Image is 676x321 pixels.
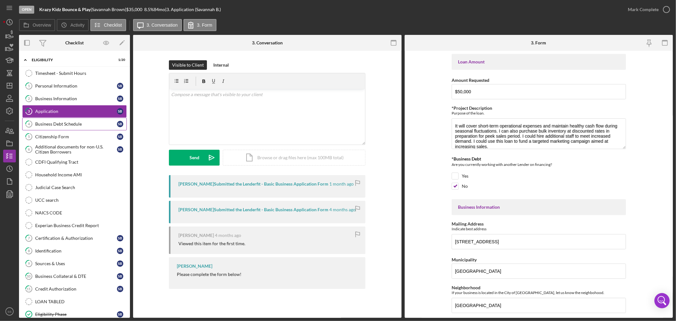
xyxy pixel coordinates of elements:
[452,161,626,169] div: Are you currently working with another Lender on financing?
[22,206,127,219] a: NAICS CODE
[22,232,127,245] a: 7Certification & AuthorizationSB
[28,261,30,265] tspan: 9
[22,257,127,270] a: 9Sources & UsesSB
[117,134,123,140] div: S B
[452,111,626,115] div: Purpose of the loan.
[22,181,127,194] a: Judicial Case Search
[117,260,123,267] div: S B
[35,96,117,101] div: Business Information
[35,134,117,139] div: Citizenship Form
[452,226,626,231] div: Indicate best address
[39,7,91,12] b: Krazy Kidz Bounce & Play
[458,205,620,210] div: Business Information
[154,7,165,12] div: 84 mo
[28,109,30,113] tspan: 3
[452,77,489,83] label: Amount Requested
[22,270,127,283] a: 10Business Collateral & DTESB
[621,3,673,16] button: Mark Complete
[452,105,492,111] label: *Project Description
[35,261,117,266] div: Sources & Uses
[117,273,123,279] div: S B
[35,299,126,304] div: LOAN TABLED
[28,147,30,151] tspan: 6
[215,233,241,238] time: 2025-05-15 14:46
[117,83,123,89] div: S B
[35,312,117,317] div: Eligibility Phase
[117,121,123,127] div: S B
[178,241,245,246] div: Viewed this item for the first time.
[654,293,670,308] div: Open Intercom Messenger
[210,60,232,70] button: Internal
[57,19,88,31] button: Activity
[462,173,468,179] label: Yes
[19,19,55,31] button: Overview
[452,290,626,295] div: If your business is located in the City of [GEOGRAPHIC_DATA], let us know the neighbohood.
[92,7,126,12] div: Savannah Brown |
[22,295,127,308] a: LOAN TABLED
[22,130,127,143] a: 5Citizenship FormSB
[178,233,214,238] div: [PERSON_NAME]
[35,144,117,154] div: Additional documents for non-U.S. Citizen Borrowers
[452,285,480,290] label: Neighborhood
[531,40,546,45] div: 3. Form
[35,185,126,190] div: Judicial Case Search
[35,286,117,292] div: Credit Authorization
[22,105,127,118] a: 3ApplicationSB
[28,122,30,126] tspan: 4
[22,143,127,156] a: 6Additional documents for non-U.S. Citizen BorrowersSB
[35,223,126,228] div: Experian Business Credit Report
[628,3,659,16] div: Mark Complete
[22,283,127,295] a: 11Credit AuthorizationSB
[117,95,123,102] div: S B
[190,150,199,166] div: Send
[452,118,626,149] textarea: It will cover short-term operational expenses and maintain healthy cash flow during seasonal fluc...
[22,194,127,206] a: UCC search
[70,23,84,28] label: Activity
[28,134,30,139] tspan: 5
[147,23,178,28] label: 3. Conversation
[462,183,468,189] label: No
[35,109,117,114] div: Application
[22,245,127,257] a: 8IdentificationSB
[177,264,212,269] div: [PERSON_NAME]
[22,219,127,232] a: Experian Business Credit Report
[28,249,30,253] tspan: 8
[35,172,126,177] div: Household Income AMI
[104,23,122,28] label: Checklist
[117,311,123,318] div: S B
[35,248,117,253] div: Identification
[28,236,30,240] tspan: 7
[329,181,354,187] time: 2025-07-28 14:54
[3,305,16,318] button: SS
[8,310,12,313] text: SS
[22,118,127,130] a: 4Business Debt ScheduleSB
[252,40,283,45] div: 3. Conversation
[177,272,241,277] div: Please complete the form below!
[27,287,31,291] tspan: 11
[33,23,51,28] label: Overview
[117,146,123,153] div: S B
[35,71,126,76] div: Timesheet - Submit Hours
[35,210,126,215] div: NAICS CODE
[35,160,126,165] div: CDFI Qualifying Tract
[329,207,356,212] time: 2025-05-15 15:13
[126,7,142,12] span: $35,000
[117,108,123,115] div: S B
[27,274,31,278] tspan: 10
[90,19,126,31] button: Checklist
[165,7,221,12] div: | 3. Application (Savannah B.)
[19,6,34,14] div: Open
[22,168,127,181] a: Household Income AMI
[32,58,109,62] div: Eligibility
[452,221,484,226] label: Mailing Address
[35,83,117,88] div: Personal Information
[452,257,477,262] label: Municipality
[28,96,30,101] tspan: 2
[22,80,127,92] a: 1Personal InformationSB
[39,7,92,12] div: |
[117,235,123,241] div: S B
[22,308,127,321] a: Eligibility PhaseSB
[213,60,229,70] div: Internal
[172,60,204,70] div: Visible to Client
[197,23,212,28] label: 3. Form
